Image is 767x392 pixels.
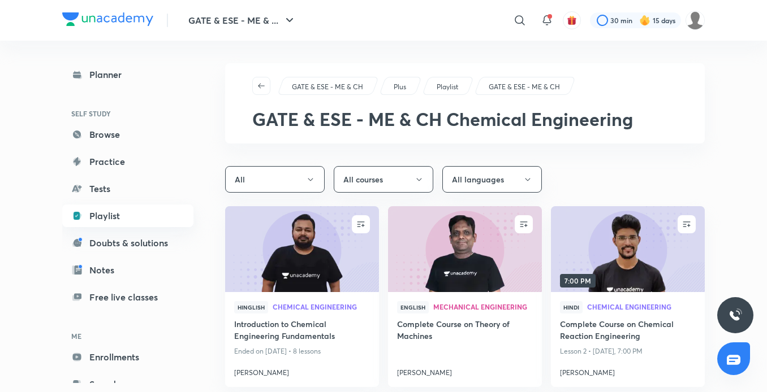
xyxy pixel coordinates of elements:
a: Planner [62,63,193,86]
img: streak [639,15,650,26]
a: Mechanical Engineering [433,303,533,311]
p: Plus [394,82,406,92]
p: GATE & ESE - ME & CH [292,82,363,92]
span: English [397,301,429,313]
a: Practice [62,150,193,173]
a: GATE & ESE - ME & CH [290,82,365,92]
a: Chemical Engineering [273,303,370,311]
span: 7:00 PM [560,274,596,288]
a: [PERSON_NAME] [397,363,533,378]
a: Complete Course on Chemical Reaction Engineering [560,318,696,344]
img: ttu [729,308,742,322]
a: Browse [62,123,193,146]
a: Introduction to Chemical Engineering Fundamentals [234,318,370,344]
h6: SELF STUDY [62,104,193,123]
a: new-thumbnail [388,206,542,292]
button: GATE & ESE - ME & ... [182,9,303,32]
a: Complete Course on Theory of Machines [397,318,533,344]
p: Ended on [DATE] • 8 lessons [234,344,370,359]
button: All [225,166,325,193]
button: All languages [442,166,542,193]
h6: ME [62,326,193,346]
img: Mujtaba Ahsan [686,11,705,30]
a: new-thumbnail7:00 PM [551,206,705,292]
p: Lesson 2 • [DATE], 7:00 PM [560,344,696,359]
button: All courses [334,166,433,193]
img: Company Logo [62,12,153,26]
a: GATE & ESE - ME & CH [487,82,562,92]
a: Doubts & solutions [62,232,193,254]
a: new-thumbnail [225,206,379,292]
a: Chemical Engineering [587,303,696,311]
a: Playlist [435,82,460,92]
span: GATE & ESE - ME & CH Chemical Engineering [252,107,633,131]
a: Free live classes [62,286,193,308]
a: Playlist [62,204,193,227]
a: Company Logo [62,12,153,29]
p: GATE & ESE - ME & CH [489,82,560,92]
span: Hinglish [234,301,268,313]
button: avatar [563,11,581,29]
img: new-thumbnail [386,206,543,293]
a: Notes [62,259,193,281]
a: Plus [392,82,408,92]
a: Tests [62,177,193,200]
span: Chemical Engineering [587,303,696,310]
a: Enrollments [62,346,193,368]
a: [PERSON_NAME] [560,363,696,378]
span: Chemical Engineering [273,303,370,310]
span: Mechanical Engineering [433,303,533,310]
p: Playlist [437,82,458,92]
a: [PERSON_NAME] [234,363,370,378]
img: new-thumbnail [549,206,706,293]
img: avatar [567,15,577,25]
span: Hindi [560,301,583,313]
img: new-thumbnail [223,206,380,293]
